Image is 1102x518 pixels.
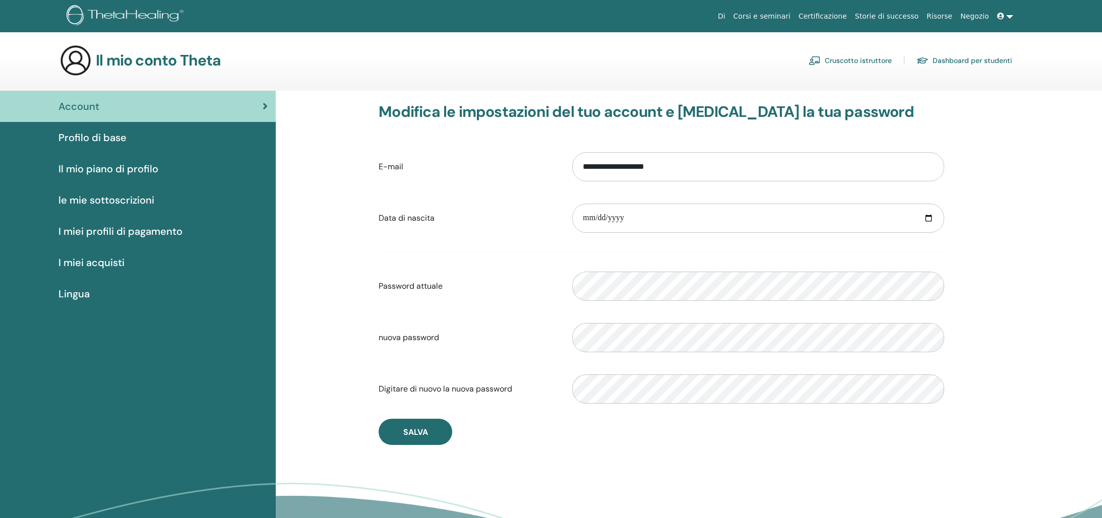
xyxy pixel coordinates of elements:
[809,52,892,69] a: Cruscotto istruttore
[379,419,452,445] button: Salva
[371,157,565,176] label: E-mail
[809,56,821,65] img: chalkboard-teacher.svg
[916,52,1012,69] a: Dashboard per studenti
[403,427,428,437] span: Salva
[714,7,729,26] a: Di
[58,286,90,301] span: Lingua
[379,103,944,121] h3: Modifica le impostazioni del tuo account e [MEDICAL_DATA] la tua password
[794,7,851,26] a: Certificazione
[58,255,125,270] span: I miei acquisti
[59,44,92,77] img: generic-user-icon.jpg
[58,99,99,114] span: Account
[371,328,565,347] label: nuova password
[58,192,154,208] span: le mie sottoscrizioni
[916,56,929,65] img: graduation-cap.svg
[96,51,221,70] h3: Il mio conto Theta
[371,209,565,228] label: Data di nascita
[923,7,956,26] a: Risorse
[58,161,158,176] span: Il mio piano di profilo
[67,5,187,28] img: logo.png
[371,277,565,296] label: Password attuale
[58,224,182,239] span: I miei profili di pagamento
[851,7,923,26] a: Storie di successo
[371,379,565,399] label: Digitare di nuovo la nuova password
[956,7,993,26] a: Negozio
[58,130,127,145] span: Profilo di base
[729,7,794,26] a: Corsi e seminari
